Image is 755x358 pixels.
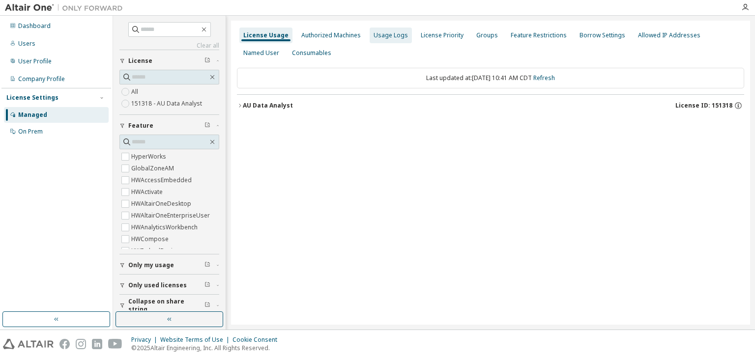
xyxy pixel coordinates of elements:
[131,245,177,257] label: HWEmbedBasic
[160,336,232,344] div: Website Terms of Use
[580,31,625,39] div: Borrow Settings
[301,31,361,39] div: Authorized Machines
[243,49,279,57] div: Named User
[18,57,52,65] div: User Profile
[292,49,331,57] div: Consumables
[675,102,732,110] span: License ID: 151318
[131,336,160,344] div: Privacy
[131,344,283,352] p: © 2025 Altair Engineering, Inc. All Rights Reserved.
[18,111,47,119] div: Managed
[237,68,744,88] div: Last updated at: [DATE] 10:41 AM CDT
[131,151,168,163] label: HyperWorks
[131,174,194,186] label: HWAccessEmbedded
[204,281,210,289] span: Clear filter
[131,198,193,210] label: HWAltairOneDesktop
[204,57,210,65] span: Clear filter
[119,254,219,276] button: Only my usage
[638,31,700,39] div: Allowed IP Addresses
[18,75,65,83] div: Company Profile
[59,339,70,349] img: facebook.svg
[76,339,86,349] img: instagram.svg
[128,298,204,313] span: Collapse on share string
[511,31,567,39] div: Feature Restrictions
[119,115,219,137] button: Feature
[5,3,128,13] img: Altair One
[533,74,555,82] a: Refresh
[6,94,58,102] div: License Settings
[374,31,408,39] div: Usage Logs
[204,122,210,130] span: Clear filter
[131,233,171,245] label: HWCompose
[119,42,219,50] a: Clear all
[476,31,498,39] div: Groups
[119,50,219,72] button: License
[128,57,152,65] span: License
[131,86,140,98] label: All
[18,128,43,136] div: On Prem
[92,339,102,349] img: linkedin.svg
[204,261,210,269] span: Clear filter
[131,163,176,174] label: GlobalZoneAM
[128,261,174,269] span: Only my usage
[3,339,54,349] img: altair_logo.svg
[237,95,744,116] button: AU Data AnalystLicense ID: 151318
[243,31,289,39] div: License Usage
[119,295,219,316] button: Collapse on share string
[108,339,122,349] img: youtube.svg
[243,102,293,110] div: AU Data Analyst
[131,98,204,110] label: 151318 - AU Data Analyst
[421,31,464,39] div: License Priority
[119,275,219,296] button: Only used licenses
[131,221,200,233] label: HWAnalyticsWorkbench
[131,210,212,221] label: HWAltairOneEnterpriseUser
[18,40,35,48] div: Users
[232,336,283,344] div: Cookie Consent
[18,22,51,30] div: Dashboard
[128,281,187,289] span: Only used licenses
[131,186,165,198] label: HWActivate
[204,302,210,309] span: Clear filter
[128,122,153,130] span: Feature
